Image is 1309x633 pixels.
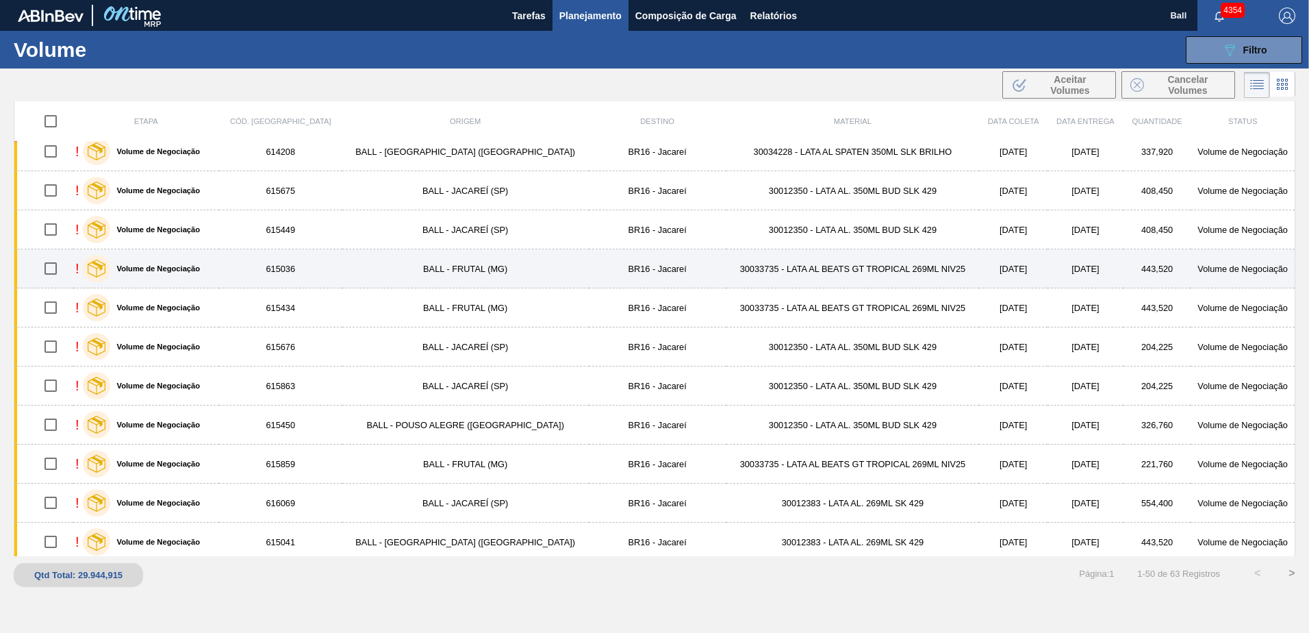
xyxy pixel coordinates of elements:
[1047,132,1123,171] td: [DATE]
[726,367,980,406] td: 30012350 - LATA AL. 350ML BUD SLK 429
[589,367,726,406] td: BR16 - Jacareí
[1191,132,1295,171] td: Volume de Negociação
[134,117,158,125] span: Etapa
[1123,367,1191,406] td: 204,225
[589,406,726,445] td: BR16 - Jacareí
[14,406,1295,445] a: !Volume de Negociação615450BALL - POUSO ALEGRE ([GEOGRAPHIC_DATA])BR16 - Jacareí30012350 - LATA A...
[1191,406,1295,445] td: Volume de Negociação
[988,117,1039,125] span: Data coleta
[14,367,1295,406] a: !Volume de Negociação615863BALL - JACAREÍ (SP)BR16 - Jacareí30012350 - LATA AL. 350ML BUD SLK 429...
[1123,523,1191,562] td: 443,520
[1123,132,1191,171] td: 337,920
[1191,484,1295,523] td: Volume de Negociação
[726,327,980,367] td: 30012350 - LATA AL. 350ML BUD SLK 429
[342,484,589,523] td: BALL - JACAREÍ (SP)
[1123,445,1191,484] td: 221,760
[1121,71,1235,99] button: Cancelar Volumes
[342,132,589,171] td: BALL - [GEOGRAPHIC_DATA] ([GEOGRAPHIC_DATA])
[230,117,331,125] span: Cód. [GEOGRAPHIC_DATA]
[342,445,589,484] td: BALL - FRUTAL (MG)
[75,378,79,394] div: !
[1079,569,1114,579] span: Página : 1
[14,132,1295,171] a: !Volume de Negociação614208BALL - [GEOGRAPHIC_DATA] ([GEOGRAPHIC_DATA])BR16 - Jacareí30034228 - L...
[75,300,79,316] div: !
[726,523,980,562] td: 30012383 - LATA AL. 269ML SK 429
[726,288,980,327] td: 30033735 - LATA AL BEATS GT TROPICAL 269ML NIV25
[979,171,1047,210] td: [DATE]
[1191,445,1295,484] td: Volume de Negociação
[342,523,589,562] td: BALL - [GEOGRAPHIC_DATA] ([GEOGRAPHIC_DATA])
[1191,249,1295,288] td: Volume de Negociação
[1149,74,1226,96] span: Cancelar Volumes
[1191,171,1295,210] td: Volume de Negociação
[589,171,726,210] td: BR16 - Jacareí
[110,264,201,273] label: Volume de Negociação
[750,8,797,24] span: Relatórios
[75,534,79,550] div: !
[1047,171,1123,210] td: [DATE]
[1270,72,1295,98] div: Visão em Cards
[14,523,1295,562] a: !Volume de Negociação615041BALL - [GEOGRAPHIC_DATA] ([GEOGRAPHIC_DATA])BR16 - Jacareí30012383 - L...
[1221,3,1245,18] span: 4354
[1191,288,1295,327] td: Volume de Negociação
[1123,171,1191,210] td: 408,450
[1002,71,1116,99] button: Aceitar Volumes
[14,171,1295,210] a: !Volume de Negociação615675BALL - JACAREÍ (SP)BR16 - Jacareí30012350 - LATA AL. 350ML BUD SLK 429...
[1243,45,1267,55] span: Filtro
[1047,210,1123,249] td: [DATE]
[726,171,980,210] td: 30012350 - LATA AL. 350ML BUD SLK 429
[219,288,342,327] td: 615434
[979,406,1047,445] td: [DATE]
[1123,249,1191,288] td: 443,520
[110,303,201,312] label: Volume de Negociação
[979,327,1047,367] td: [DATE]
[1047,484,1123,523] td: [DATE]
[342,367,589,406] td: BALL - JACAREÍ (SP)
[1228,117,1257,125] span: Status
[1123,288,1191,327] td: 443,520
[589,445,726,484] td: BR16 - Jacareí
[1191,523,1295,562] td: Volume de Negociação
[1047,249,1123,288] td: [DATE]
[1047,367,1123,406] td: [DATE]
[979,132,1047,171] td: [DATE]
[1191,367,1295,406] td: Volume de Negociação
[75,261,79,277] div: !
[726,210,980,249] td: 30012350 - LATA AL. 350ML BUD SLK 429
[1033,74,1107,96] span: Aceitar Volumes
[1186,36,1302,64] button: Filtro
[1244,72,1270,98] div: Visão em Lista
[342,327,589,367] td: BALL - JACAREÍ (SP)
[75,222,79,238] div: !
[1197,6,1241,25] button: Notificações
[1191,210,1295,249] td: Volume de Negociação
[1241,556,1275,591] button: <
[726,132,980,171] td: 30034228 - LATA AL SPATEN 350ML SLK BRILHO
[726,445,980,484] td: 30033735 - LATA AL BEATS GT TROPICAL 269ML NIV25
[14,484,1295,523] a: !Volume de Negociação616069BALL - JACAREÍ (SP)BR16 - Jacareí30012383 - LATA AL. 269ML SK 429[DATE...
[1123,327,1191,367] td: 204,225
[512,8,546,24] span: Tarefas
[979,210,1047,249] td: [DATE]
[635,8,737,24] span: Composição de Carga
[979,249,1047,288] td: [DATE]
[75,417,79,433] div: !
[75,183,79,199] div: !
[979,367,1047,406] td: [DATE]
[14,327,1295,367] a: !Volume de Negociação615676BALL - JACAREÍ (SP)BR16 - Jacareí30012350 - LATA AL. 350ML BUD SLK 429...
[1047,445,1123,484] td: [DATE]
[219,327,342,367] td: 615676
[14,249,1295,288] a: !Volume de Negociação615036BALL - FRUTAL (MG)BR16 - Jacareí30033735 - LATA AL BEATS GT TROPICAL 2...
[110,538,201,546] label: Volume de Negociação
[110,343,201,351] label: Volume de Negociação
[1279,8,1295,24] img: Logout
[1047,406,1123,445] td: [DATE]
[75,495,79,511] div: !
[219,523,342,562] td: 615041
[219,406,342,445] td: 615450
[589,249,726,288] td: BR16 - Jacareí
[589,288,726,327] td: BR16 - Jacareí
[726,249,980,288] td: 30033735 - LATA AL BEATS GT TROPICAL 269ML NIV25
[75,144,79,160] div: !
[110,186,201,195] label: Volume de Negociação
